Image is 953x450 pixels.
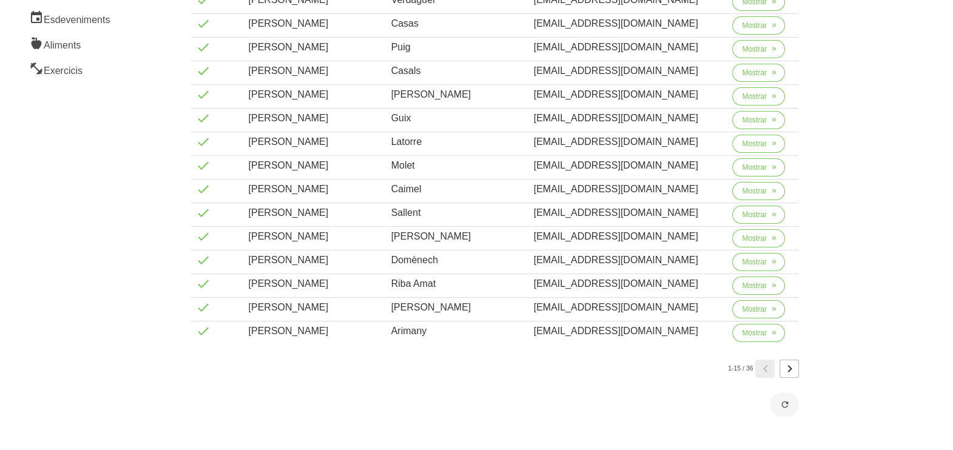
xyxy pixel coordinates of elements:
div: [PERSON_NAME] [391,87,524,102]
span: Mostrar [742,257,767,267]
a: Mostrar [732,16,785,39]
span: Mostrar [742,67,767,78]
button: Mostrar [732,135,785,153]
button: Mostrar [732,229,785,247]
a: Mostrar [732,324,785,347]
div: Guix [391,111,524,126]
a: Page 0. [755,360,775,378]
a: Mostrar [732,135,785,158]
span: Mostrar [742,304,767,315]
div: [EMAIL_ADDRESS][DOMAIN_NAME] [534,324,723,338]
a: Mostrar [732,277,785,300]
button: Mostrar [732,16,785,35]
button: Mostrar [732,64,785,82]
div: Caimel [391,182,524,196]
a: Mostrar [732,87,785,110]
a: Aliments [22,31,125,56]
span: Mostrar [742,162,767,173]
button: Mostrar [732,277,785,295]
div: [PERSON_NAME] [249,40,382,55]
button: Mostrar [732,158,785,176]
div: [EMAIL_ADDRESS][DOMAIN_NAME] [534,16,723,31]
div: [EMAIL_ADDRESS][DOMAIN_NAME] [534,40,723,55]
div: [PERSON_NAME] [249,158,382,173]
div: [EMAIL_ADDRESS][DOMAIN_NAME] [534,135,723,149]
div: Puig [391,40,524,55]
div: [PERSON_NAME] [249,64,382,78]
button: Mostrar [732,111,785,129]
div: Arimany [391,324,524,338]
div: [EMAIL_ADDRESS][DOMAIN_NAME] [534,111,723,126]
span: Mostrar [742,233,767,244]
small: 1-15 / 36 [728,364,753,374]
button: Mostrar [732,206,785,224]
div: [EMAIL_ADDRESS][DOMAIN_NAME] [534,182,723,196]
a: Mostrar [732,253,785,276]
div: Riba Amat [391,277,524,291]
span: Mostrar [742,138,767,149]
span: Mostrar [742,44,767,55]
button: Mostrar [732,253,785,271]
div: [PERSON_NAME] [391,300,524,315]
div: Molet [391,158,524,173]
a: Mostrar [732,40,785,63]
span: Mostrar [742,115,767,126]
div: [EMAIL_ADDRESS][DOMAIN_NAME] [534,64,723,78]
a: Page 2. [780,360,799,378]
button: Mostrar [732,40,785,58]
div: [PERSON_NAME] [249,87,382,102]
div: [EMAIL_ADDRESS][DOMAIN_NAME] [534,158,723,173]
div: Latorre [391,135,524,149]
a: Mostrar [732,229,785,252]
div: Domènech [391,253,524,267]
div: [EMAIL_ADDRESS][DOMAIN_NAME] [534,300,723,315]
span: Mostrar [742,186,767,196]
div: [PERSON_NAME] [249,182,382,196]
div: [EMAIL_ADDRESS][DOMAIN_NAME] [534,206,723,220]
div: [PERSON_NAME] [391,229,524,244]
div: Casals [391,64,524,78]
div: Casas [391,16,524,31]
div: [PERSON_NAME] [249,111,382,126]
div: [PERSON_NAME] [249,135,382,149]
button: Mostrar [732,300,785,318]
div: Sallent [391,206,524,220]
button: Mostrar [732,182,785,200]
div: [PERSON_NAME] [249,206,382,220]
a: Mostrar [732,206,785,229]
div: [PERSON_NAME] [249,300,382,315]
div: [PERSON_NAME] [249,277,382,291]
div: [EMAIL_ADDRESS][DOMAIN_NAME] [534,253,723,267]
span: Mostrar [742,327,767,338]
a: Exercicis [22,56,125,82]
span: Mostrar [742,209,767,220]
a: Mostrar [732,182,785,205]
div: [EMAIL_ADDRESS][DOMAIN_NAME] [534,87,723,102]
div: [EMAIL_ADDRESS][DOMAIN_NAME] [534,229,723,244]
a: Mostrar [732,111,785,134]
button: Mostrar [732,324,785,342]
span: Mostrar [742,91,767,102]
span: Mostrar [742,20,767,31]
div: [PERSON_NAME] [249,324,382,338]
div: [PERSON_NAME] [249,253,382,267]
a: Esdeveniments [22,5,125,31]
span: Mostrar [742,280,767,291]
a: Mostrar [732,300,785,323]
a: Mostrar [732,158,785,181]
div: [EMAIL_ADDRESS][DOMAIN_NAME] [534,277,723,291]
div: [PERSON_NAME] [249,16,382,31]
button: Mostrar [732,87,785,106]
a: Mostrar [732,64,785,87]
div: [PERSON_NAME] [249,229,382,244]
